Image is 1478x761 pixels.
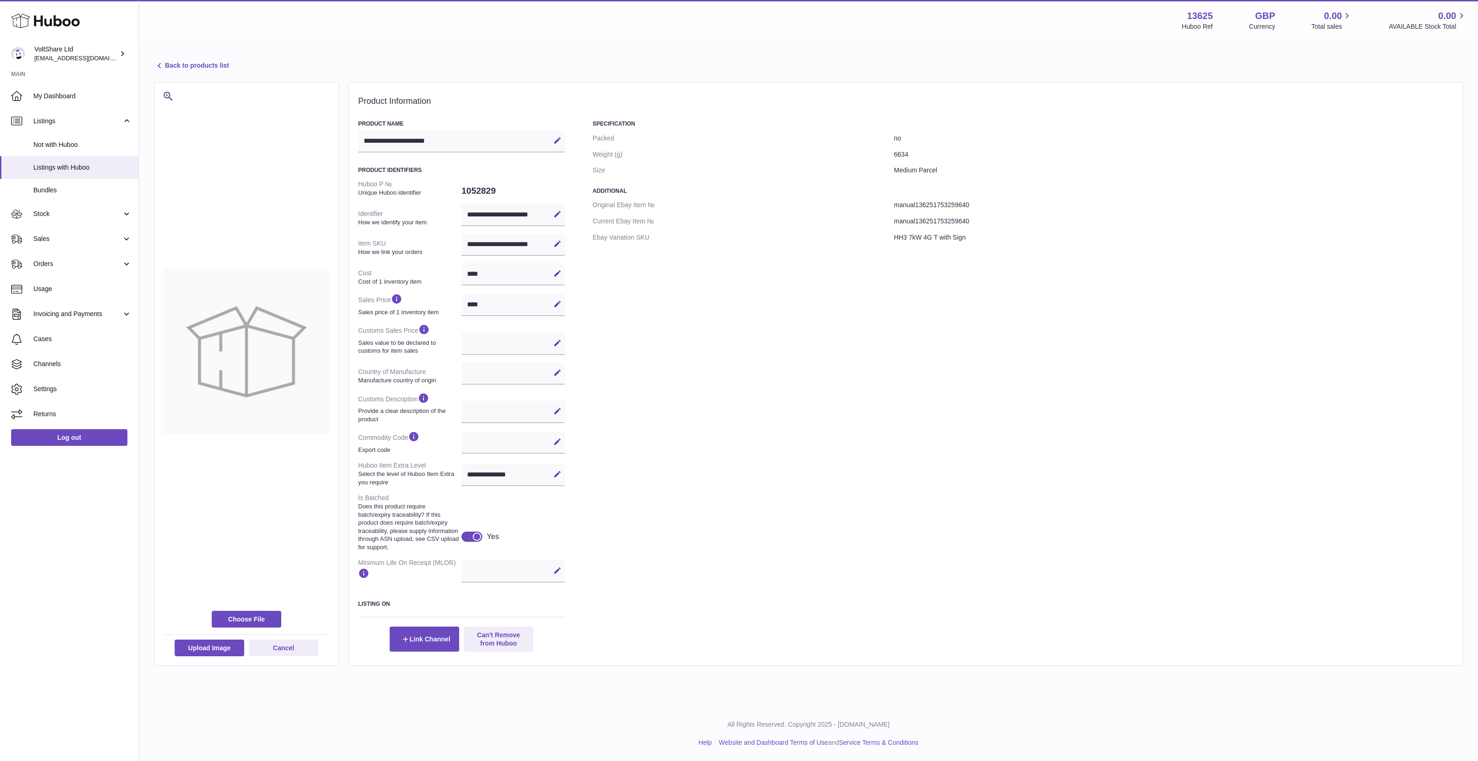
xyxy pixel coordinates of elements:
dd: Medium Parcel [894,162,1453,178]
a: Service Terms & Conditions [839,739,919,746]
dt: Is Batched [358,490,461,555]
dt: Item SKU [358,235,461,260]
dt: Huboo Item Extra Level [358,457,461,490]
h3: Listing On [358,600,565,608]
span: Returns [33,410,132,419]
strong: 13625 [1187,10,1213,22]
span: My Dashboard [33,92,132,101]
div: VoltShare Ltd [34,45,118,63]
strong: How we link your orders [358,248,459,256]
dt: Weight (g) [593,146,894,163]
button: Cancel [249,640,318,656]
span: Sales [33,235,122,243]
dt: Customs Sales Price [358,320,461,358]
button: Upload Image [175,640,244,656]
a: Website and Dashboard Terms of Use [719,739,828,746]
span: Listings [33,117,122,126]
div: Yes [487,532,499,542]
dt: Packed [593,130,894,146]
button: Link Channel [390,627,459,652]
a: Log out [11,429,127,446]
strong: Cost of 1 inventory item [358,278,459,286]
dt: Commodity Code [358,427,461,457]
dt: Customs Description [358,388,461,427]
span: Bundles [33,186,132,195]
h3: Additional [593,187,1453,195]
dt: Huboo P № [358,176,461,200]
dt: Minimum Life On Receipt (MLOR) [358,555,461,586]
span: Listings with Huboo [33,163,132,172]
span: Total sales [1311,22,1352,31]
dd: 1052829 [461,181,565,201]
div: Currency [1249,22,1276,31]
h2: Product Information [358,96,1453,107]
dt: Country of Manufacture [358,364,461,388]
dd: manual136251753259640 [894,213,1453,229]
span: 0.00 [1438,10,1456,22]
span: Cases [33,335,132,343]
dd: manual136251753259640 [894,197,1453,213]
strong: How we identify your item [358,218,459,227]
dt: Size [593,162,894,178]
strong: Unique Huboo identifier [358,189,459,197]
span: Usage [33,285,132,293]
strong: Manufacture country of origin [358,376,459,385]
dt: Identifier [358,206,461,230]
dt: Sales Price [358,289,461,320]
dt: Cost [358,265,461,289]
p: All Rights Reserved. Copyright 2025 - [DOMAIN_NAME] [146,720,1471,729]
span: Invoicing and Payments [33,310,122,318]
dd: no [894,130,1453,146]
button: Can't Remove from Huboo [464,627,533,652]
span: [EMAIL_ADDRESS][DOMAIN_NAME] [34,54,136,62]
a: 0.00 AVAILABLE Stock Total [1389,10,1467,31]
dt: Original Ebay Item № [593,197,894,213]
span: Not with Huboo [33,140,132,149]
h3: Specification [593,120,1453,127]
dt: Current Ebay Item № [593,213,894,229]
dd: 6634 [894,146,1453,163]
span: AVAILABLE Stock Total [1389,22,1467,31]
dt: Ebay Variation SKU [593,229,894,246]
strong: Provide a clear description of the product [358,407,459,423]
li: and [715,738,918,747]
img: internalAdmin-13625@internal.huboo.com [11,47,25,61]
span: 0.00 [1324,10,1342,22]
span: Channels [33,360,132,368]
div: Huboo Ref [1182,22,1213,31]
strong: Does this product require batch/expiry traceability? If this product does require batch/expiry tr... [358,502,459,551]
strong: Sales value to be declared to customs for item sales [358,339,459,355]
a: 0.00 Total sales [1311,10,1352,31]
strong: Select the level of Huboo Item Extra you require [358,470,459,486]
strong: Sales price of 1 inventory item [358,308,459,317]
span: Choose File [212,611,281,628]
strong: Export code [358,446,459,454]
img: no-photo-large.jpg [164,268,329,434]
span: Orders [33,260,122,268]
h3: Product Identifiers [358,166,565,174]
a: Help [699,739,712,746]
h3: Product Name [358,120,565,127]
strong: GBP [1255,10,1275,22]
span: Settings [33,385,132,393]
a: Back to products list [154,60,229,71]
dd: HH3 7kW 4G T with Sign [894,229,1453,246]
span: Stock [33,209,122,218]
